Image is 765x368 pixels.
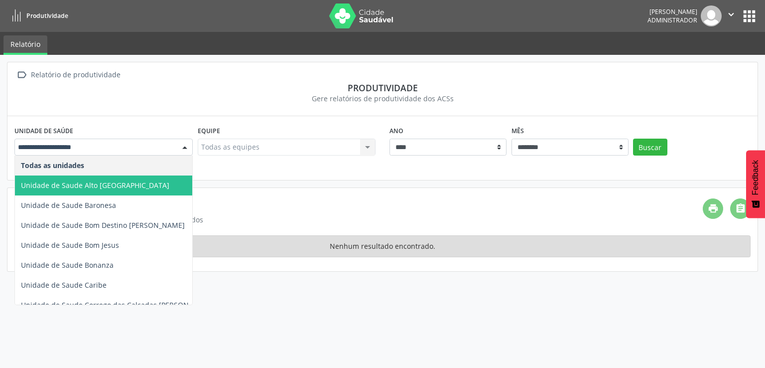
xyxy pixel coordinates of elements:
div: Relatório de produtividade [29,68,122,82]
a: Relatório [3,35,47,55]
label: Unidade de saúde [14,123,73,139]
i:  [14,68,29,82]
span: Unidade de Saude Bom Jesus [21,240,119,250]
label: Equipe [198,123,220,139]
button: apps [741,7,758,25]
div: Somente agentes ativos no mês selecionado são listados [14,214,703,225]
label: Mês [511,123,524,139]
span: Feedback [751,160,760,195]
span: Produtividade [26,11,68,20]
div: Gere relatórios de produtividade dos ACSs [14,93,751,104]
button: Buscar [633,139,667,156]
div: [PERSON_NAME] [647,7,697,16]
span: Unidade de Saude Corrego das Calcadas [PERSON_NAME] [21,300,215,310]
div: Nenhum resultado encontrado. [14,235,751,257]
a:  Relatório de produtividade [14,68,122,82]
span: Unidade de Saude Bom Destino [PERSON_NAME] [21,220,185,230]
label: Ano [389,123,403,139]
span: Unidade de Saude Baronesa [21,200,116,210]
div: Produtividade [14,82,751,93]
h4: Relatório de produtividade [14,198,703,211]
span: Todas as unidades [21,161,84,170]
a: Produtividade [7,7,68,24]
i:  [726,9,737,20]
img: img [701,5,722,26]
button:  [722,5,741,26]
span: Unidade de Saude Alto [GEOGRAPHIC_DATA] [21,181,169,190]
span: Unidade de Saude Caribe [21,280,107,290]
span: Administrador [647,16,697,24]
button: Feedback - Mostrar pesquisa [746,150,765,218]
span: Unidade de Saude Bonanza [21,260,114,270]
